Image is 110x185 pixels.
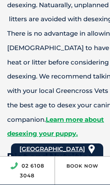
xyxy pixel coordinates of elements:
[66,163,99,169] a: Book Now
[88,145,95,154] img: location_pin.svg
[19,145,85,153] span: [GEOGRAPHIC_DATA]
[7,115,104,138] a: Learn more about desexing your puppy.
[19,143,85,155] a: [GEOGRAPHIC_DATA]
[10,162,18,169] img: location_phone.svg
[20,163,44,179] a: 02 6108 3048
